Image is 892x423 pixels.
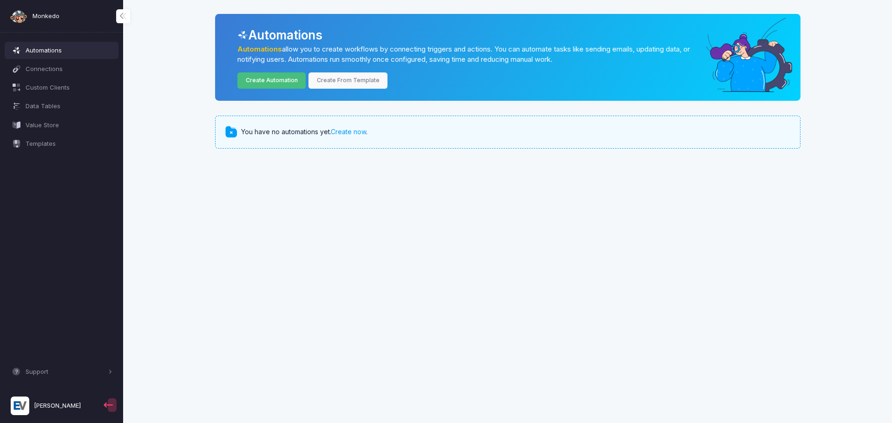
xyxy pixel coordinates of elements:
[241,127,367,137] span: You have no automations yet. .
[5,42,119,59] a: Automations
[33,12,59,21] span: Monkedo
[26,46,112,55] span: Automations
[5,117,119,133] a: Value Store
[26,65,112,74] span: Connections
[331,128,366,136] a: Create now
[34,401,81,410] span: [PERSON_NAME]
[26,83,112,92] span: Custom Clients
[5,393,102,419] a: [PERSON_NAME]
[9,7,28,26] img: monkedo-logo-dark.png
[237,45,282,53] a: Automations
[9,7,59,26] a: Monkedo
[237,72,306,89] a: Create Automation
[237,26,787,44] div: Automations
[5,135,119,152] a: Templates
[26,367,106,377] span: Support
[26,139,112,149] span: Templates
[5,364,119,380] button: Support
[237,44,703,65] p: allow you to create workflows by connecting triggers and actions. You can automate tasks like sen...
[5,98,119,115] a: Data Tables
[308,72,387,89] a: Create From Template
[26,121,112,130] span: Value Store
[26,102,112,111] span: Data Tables
[5,79,119,96] a: Custom Clients
[5,60,119,77] a: Connections
[11,397,29,415] img: profile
